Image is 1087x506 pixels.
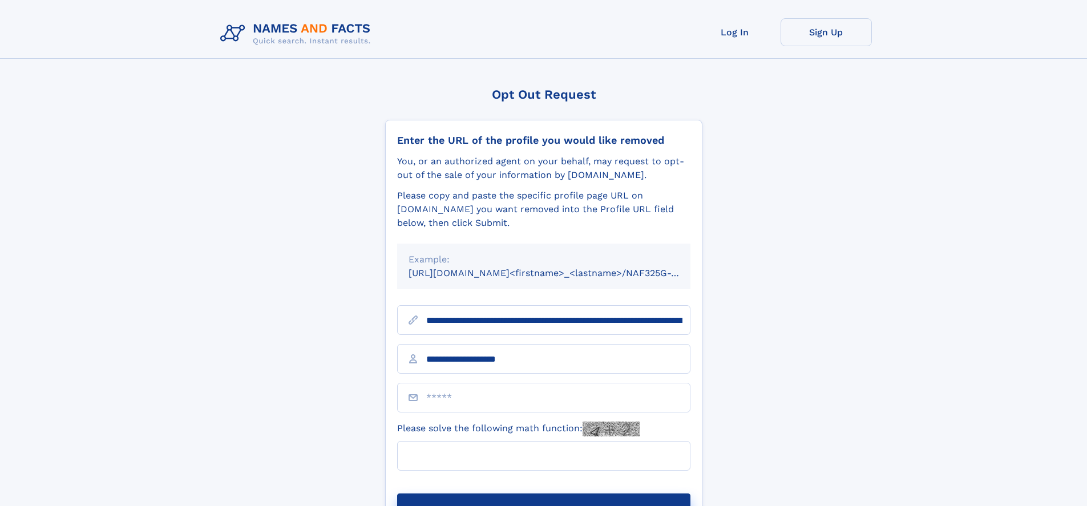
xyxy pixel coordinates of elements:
[385,87,702,102] div: Opt Out Request
[397,134,690,147] div: Enter the URL of the profile you would like removed
[409,253,679,266] div: Example:
[781,18,872,46] a: Sign Up
[397,155,690,182] div: You, or an authorized agent on your behalf, may request to opt-out of the sale of your informatio...
[397,189,690,230] div: Please copy and paste the specific profile page URL on [DOMAIN_NAME] you want removed into the Pr...
[216,18,380,49] img: Logo Names and Facts
[409,268,712,278] small: [URL][DOMAIN_NAME]<firstname>_<lastname>/NAF325G-xxxxxxxx
[689,18,781,46] a: Log In
[397,422,640,436] label: Please solve the following math function:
